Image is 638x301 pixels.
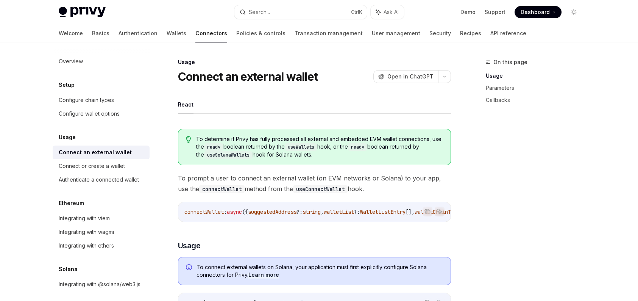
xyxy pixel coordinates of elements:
[195,24,227,42] a: Connectors
[490,24,526,42] a: API reference
[429,24,451,42] a: Security
[285,143,317,151] code: useWallets
[493,58,527,67] span: On this page
[242,209,248,215] span: ({
[486,82,586,94] a: Parameters
[53,239,150,252] a: Integrating with ethers
[351,9,362,15] span: Ctrl K
[204,143,223,151] code: ready
[324,209,354,215] span: walletList
[186,264,193,272] svg: Info
[406,209,415,215] span: [],
[296,209,303,215] span: ?:
[178,58,451,66] div: Usage
[236,24,285,42] a: Policies & controls
[515,6,562,18] a: Dashboard
[184,209,224,215] span: connectWallet
[59,280,140,289] div: Integrating with @solana/web3.js
[354,209,360,215] span: ?:
[360,209,406,215] span: WalletListEntry
[53,212,150,225] a: Integrating with viem
[234,5,367,19] button: Search...CtrlK
[224,209,227,215] span: :
[460,8,476,16] a: Demo
[486,94,586,106] a: Callbacks
[59,175,139,184] div: Authenticate a connected wallet
[59,96,114,105] div: Configure chain types
[178,240,201,251] span: Usage
[384,8,399,16] span: Ask AI
[53,55,150,68] a: Overview
[248,209,296,215] span: suggestedAddress
[568,6,580,18] button: Toggle dark mode
[53,225,150,239] a: Integrating with wagmi
[53,146,150,159] a: Connect an external wallet
[415,209,460,215] span: walletChainType
[204,151,253,159] code: useSolanaWallets
[59,80,75,89] h5: Setup
[372,24,420,42] a: User management
[295,24,363,42] a: Transaction management
[59,161,125,171] div: Connect or create a wallet
[59,265,78,274] h5: Solana
[197,263,443,279] span: To connect external wallets on Solana, your application must first explicitly configure Solana co...
[186,136,191,143] svg: Tip
[321,209,324,215] span: ,
[199,185,245,193] code: connectWallet
[196,135,443,159] span: To determine if Privy has fully processed all external and embedded EVM wallet connections, use t...
[53,107,150,121] a: Configure wallet options
[53,277,150,291] a: Integrating with @solana/web3.js
[59,199,84,208] h5: Ethereum
[59,57,83,66] div: Overview
[293,185,348,193] code: useConnectWallet
[371,5,404,19] button: Ask AI
[435,207,445,216] button: Ask AI
[423,207,432,216] button: Copy the contents from the code block
[486,70,586,82] a: Usage
[227,209,242,215] span: async
[59,109,120,118] div: Configure wallet options
[348,143,367,151] code: ready
[59,7,106,17] img: light logo
[59,148,132,157] div: Connect an external wallet
[53,173,150,187] a: Authenticate a connected wallet
[387,73,434,80] span: Open in ChatGPT
[248,271,279,278] a: Learn more
[59,227,114,237] div: Integrating with wagmi
[178,173,451,194] span: To prompt a user to connect an external wallet (on EVM networks or Solana) to your app, use the m...
[119,24,158,42] a: Authentication
[249,8,270,17] div: Search...
[485,8,505,16] a: Support
[59,214,110,223] div: Integrating with viem
[373,70,438,83] button: Open in ChatGPT
[92,24,109,42] a: Basics
[59,24,83,42] a: Welcome
[53,93,150,107] a: Configure chain types
[167,24,186,42] a: Wallets
[53,159,150,173] a: Connect or create a wallet
[59,241,114,250] div: Integrating with ethers
[178,96,193,113] button: React
[59,133,76,142] h5: Usage
[303,209,321,215] span: string
[521,8,550,16] span: Dashboard
[460,24,481,42] a: Recipes
[178,70,318,83] h1: Connect an external wallet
